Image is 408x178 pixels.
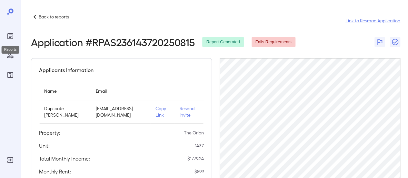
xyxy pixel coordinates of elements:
p: [EMAIL_ADDRESS][DOMAIN_NAME] [96,105,145,118]
p: $ 1779.24 [187,155,204,162]
div: Manage Users [5,50,15,61]
p: Resend Invite [180,105,199,118]
div: Reports [2,46,19,54]
span: Fails Requirements [252,39,295,45]
button: Close Report [390,37,400,47]
h5: Property: [39,129,60,137]
div: Reports [5,31,15,41]
th: Email [91,82,150,100]
table: simple table [39,82,204,124]
p: The Orion [184,130,204,136]
div: Log Out [5,155,15,165]
h2: Application # RPAS236143720250815 [31,36,194,48]
th: Name [39,82,91,100]
p: 1437 [195,142,204,149]
p: Copy Link [155,105,169,118]
h5: Applicants Information [39,66,94,74]
h5: Total Monthly Income: [39,155,90,162]
div: FAQ [5,70,15,80]
p: $ 899 [194,168,204,175]
a: Link to Resman Application [345,17,400,24]
h5: Monthly Rent: [39,168,71,175]
span: Report Generated [202,39,244,45]
p: Back to reports [39,14,69,20]
p: Duplicate [PERSON_NAME] [44,105,85,118]
h5: Unit: [39,142,50,150]
button: Flag Report [374,37,385,47]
